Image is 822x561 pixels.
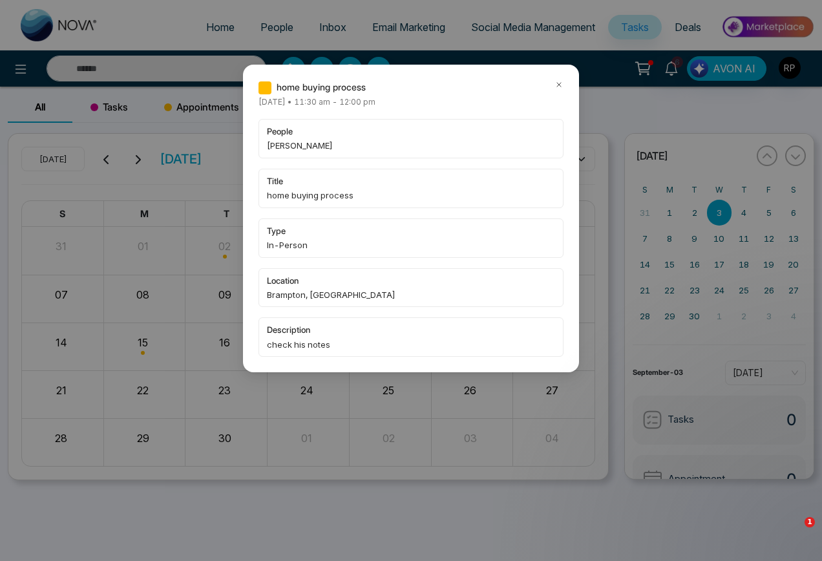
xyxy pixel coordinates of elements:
span: [PERSON_NAME] [267,139,555,152]
span: home buying process [267,189,555,202]
span: check his notes [267,338,555,351]
span: location [267,274,555,287]
span: type [267,224,555,237]
span: home buying process [277,80,366,94]
span: In-Person [267,238,555,251]
span: Brampton, [GEOGRAPHIC_DATA] [267,288,555,301]
span: 1 [805,517,815,527]
iframe: Intercom notifications message [564,436,822,526]
span: people [267,125,555,138]
span: description [267,323,555,336]
span: title [267,175,555,187]
span: [DATE] • 11:30 am - 12:00 pm [258,97,375,107]
iframe: Intercom live chat [778,517,809,548]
